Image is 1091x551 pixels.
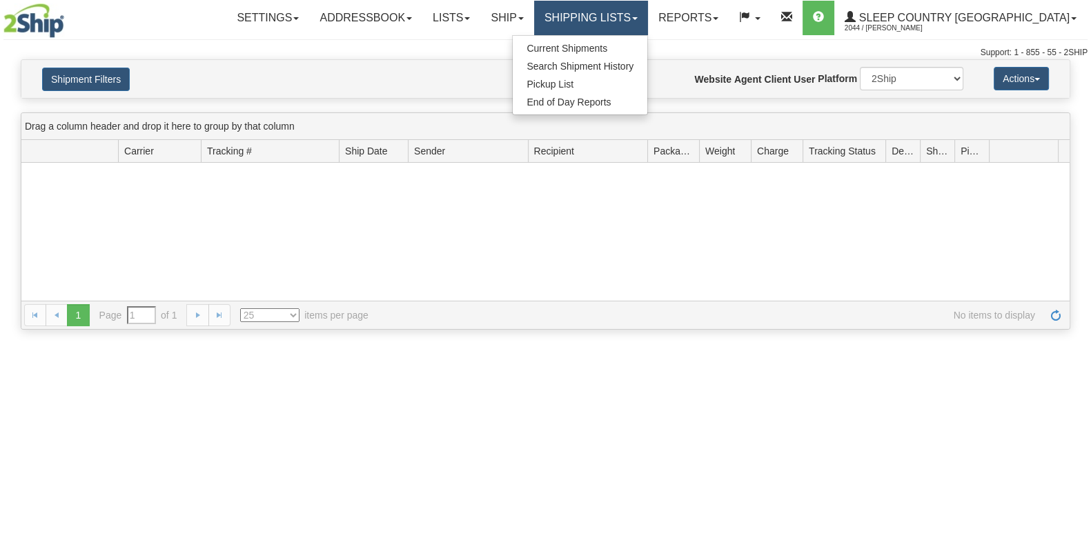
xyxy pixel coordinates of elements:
[764,72,791,86] label: Client
[734,72,762,86] label: Agent
[309,1,422,35] a: Addressbook
[892,144,914,158] span: Delivery Status
[794,72,815,86] label: User
[226,1,309,35] a: Settings
[845,21,948,35] span: 2044 / [PERSON_NAME]
[513,39,647,57] a: Current Shipments
[695,72,731,86] label: Website
[527,43,607,54] span: Current Shipments
[856,12,1070,23] span: Sleep Country [GEOGRAPHIC_DATA]
[705,144,735,158] span: Weight
[834,1,1087,35] a: Sleep Country [GEOGRAPHIC_DATA] 2044 / [PERSON_NAME]
[42,68,130,91] button: Shipment Filters
[480,1,533,35] a: Ship
[534,1,648,35] a: Shipping lists
[345,144,387,158] span: Ship Date
[534,144,574,158] span: Recipient
[809,144,876,158] span: Tracking Status
[414,144,445,158] span: Sender
[3,3,64,38] img: logo2044.jpg
[513,93,647,111] a: End of Day Reports
[207,144,252,158] span: Tracking #
[1045,304,1067,326] a: Refresh
[818,72,857,86] label: Platform
[527,79,573,90] span: Pickup List
[67,304,89,326] span: 1
[648,1,729,35] a: Reports
[240,308,368,322] span: items per page
[513,75,647,93] a: Pickup List
[653,144,694,158] span: Packages
[961,144,983,158] span: Pickup Status
[422,1,480,35] a: Lists
[757,144,789,158] span: Charge
[926,144,949,158] span: Shipment Issues
[99,306,177,324] span: Page of 1
[124,144,154,158] span: Carrier
[21,113,1070,140] div: grid grouping header
[527,61,633,72] span: Search Shipment History
[994,67,1049,90] button: Actions
[3,47,1088,59] div: Support: 1 - 855 - 55 - 2SHIP
[513,57,647,75] a: Search Shipment History
[527,97,611,108] span: End of Day Reports
[388,308,1035,322] span: No items to display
